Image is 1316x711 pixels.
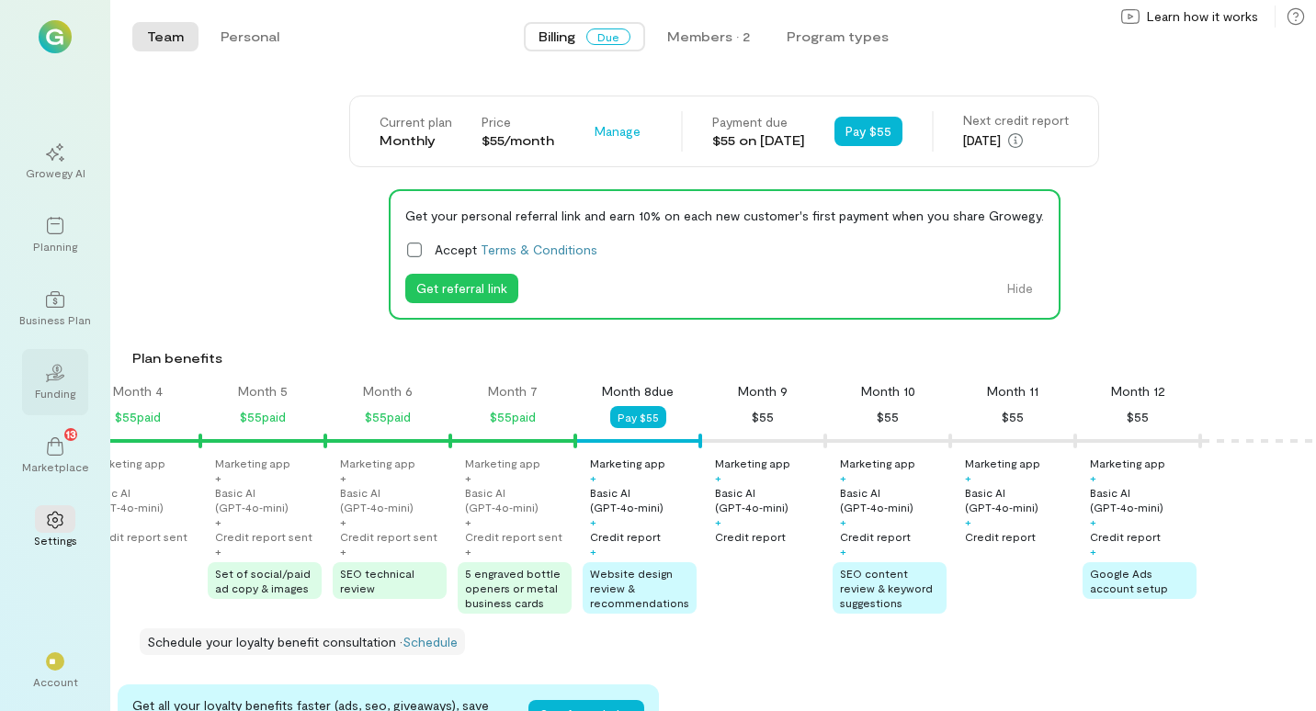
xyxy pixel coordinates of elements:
div: + [590,514,596,529]
div: + [590,470,596,485]
span: Billing [539,28,575,46]
div: Marketing app [90,456,165,470]
div: Month 4 [113,382,163,401]
div: Marketing app [1090,456,1165,470]
button: Personal [206,22,294,51]
div: Marketing app [965,456,1040,470]
div: Basic AI (GPT‑4o‑mini) [965,485,1072,514]
button: Program types [772,22,903,51]
div: Credit report sent [90,529,187,544]
div: $55 paid [365,406,411,428]
div: Planning [33,239,77,254]
span: Website design review & recommendations [590,567,689,609]
button: Manage [584,117,652,146]
div: Account [33,674,78,689]
a: Business Plan [22,276,88,342]
span: Accept [435,240,597,259]
button: Team [132,22,199,51]
div: Credit report [590,529,661,544]
div: Price [482,113,554,131]
span: Learn how it works [1147,7,1258,26]
div: Basic AI (GPT‑4o‑mini) [340,485,447,514]
button: Get referral link [405,274,518,303]
button: Pay $55 [834,117,902,146]
div: Basic AI (GPT‑4o‑mini) [90,485,197,514]
div: Marketplace [22,459,89,474]
div: Month 9 [738,382,788,401]
div: Credit report [840,529,911,544]
div: + [965,470,971,485]
div: Marketing app [465,456,540,470]
div: Basic AI (GPT‑4o‑mini) [1090,485,1197,514]
div: Credit report [1090,529,1161,544]
div: Basic AI (GPT‑4o‑mini) [465,485,572,514]
div: Funding [35,386,75,401]
div: + [465,544,471,559]
span: Google Ads account setup [1090,567,1168,594]
div: $55/month [482,131,554,150]
div: $55 paid [115,406,161,428]
div: + [340,544,346,559]
div: Basic AI (GPT‑4o‑mini) [715,485,822,514]
div: + [715,470,721,485]
div: Credit report sent [340,529,437,544]
div: + [715,514,721,529]
div: [DATE] [963,130,1069,152]
div: Month 7 [488,382,538,401]
div: Credit report [715,529,786,544]
div: + [1090,470,1096,485]
div: + [340,470,346,485]
div: Marketing app [215,456,290,470]
span: SEO technical review [340,567,414,594]
a: Growegy AI [22,129,88,195]
span: Due [586,28,630,45]
div: $55 [1127,406,1149,428]
div: + [215,544,221,559]
button: Pay $55 [610,406,666,428]
div: Get your personal referral link and earn 10% on each new customer's first payment when you share ... [405,206,1044,225]
div: $55 on [DATE] [712,131,805,150]
div: $55 [877,406,899,428]
div: Current plan [380,113,452,131]
div: Month 5 [238,382,288,401]
div: Credit report sent [465,529,562,544]
div: $55 [752,406,774,428]
a: Marketplace [22,423,88,489]
div: + [840,544,846,559]
div: Payment due [712,113,805,131]
div: + [1090,514,1096,529]
span: 13 [66,425,76,442]
div: Month 11 [987,382,1038,401]
div: Marketing app [340,456,415,470]
button: BillingDue [524,22,645,51]
div: Credit report [965,529,1036,544]
div: Month 6 [363,382,413,401]
div: + [840,470,846,485]
div: Plan benefits [132,349,1309,367]
div: + [465,514,471,529]
div: $55 paid [490,406,536,428]
a: Schedule [403,634,458,649]
div: + [215,470,221,485]
div: Settings [34,533,77,547]
div: Marketing app [715,456,790,470]
div: Basic AI (GPT‑4o‑mini) [590,485,697,514]
div: Marketing app [840,456,915,470]
div: Month 12 [1111,382,1165,401]
div: + [840,514,846,529]
span: SEO content review & keyword suggestions [840,567,933,609]
div: $55 paid [240,406,286,428]
div: + [340,514,346,529]
div: + [965,514,971,529]
span: 5 engraved bottle openers or metal business cards [465,567,561,609]
div: $55 [1002,406,1024,428]
div: Credit report sent [215,529,312,544]
button: Members · 2 [652,22,765,51]
div: + [465,470,471,485]
div: Basic AI (GPT‑4o‑mini) [840,485,947,514]
button: Hide [996,274,1044,303]
div: Marketing app [590,456,665,470]
div: Next credit report [963,111,1069,130]
a: Settings [22,496,88,562]
a: Funding [22,349,88,415]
